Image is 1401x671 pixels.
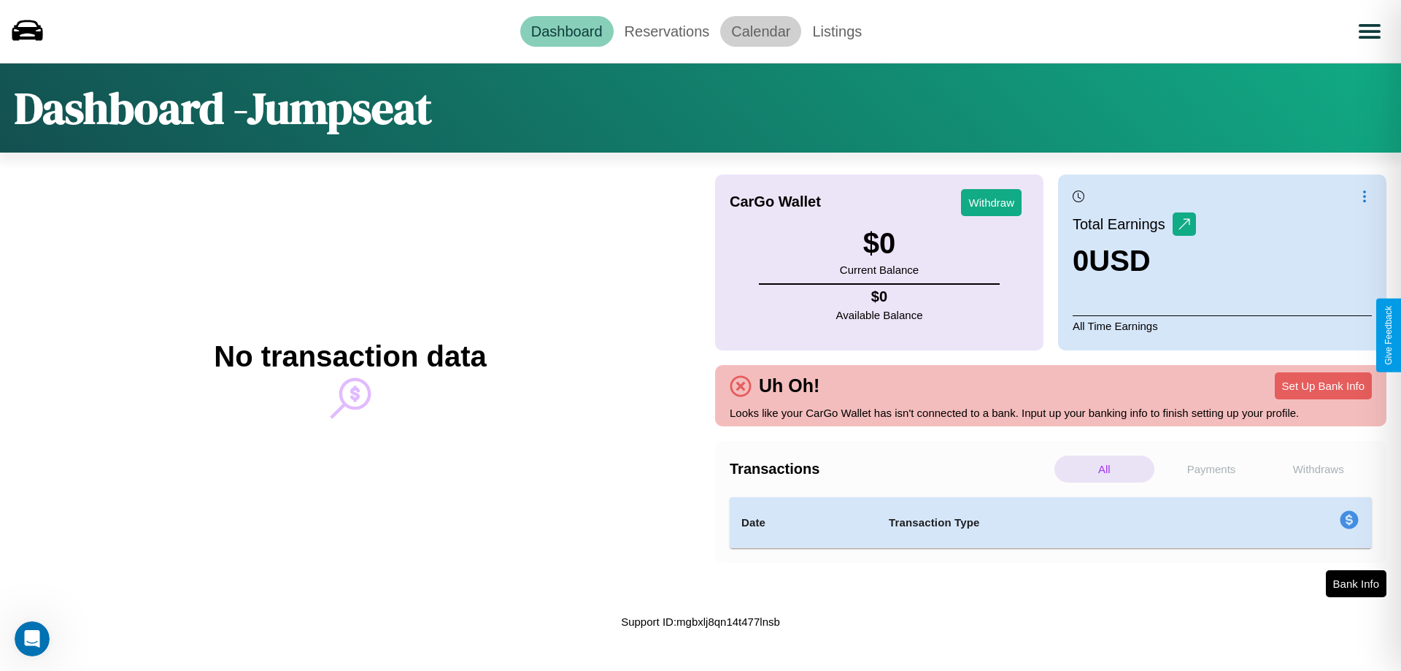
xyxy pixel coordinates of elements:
[730,497,1372,548] table: simple table
[730,193,821,210] h4: CarGo Wallet
[720,16,801,47] a: Calendar
[730,403,1372,423] p: Looks like your CarGo Wallet has isn't connected to a bank. Input up your banking info to finish ...
[614,16,721,47] a: Reservations
[1268,456,1368,483] p: Withdraws
[1326,570,1386,597] button: Bank Info
[1275,372,1372,399] button: Set Up Bank Info
[15,78,432,138] h1: Dashboard - Jumpseat
[1162,456,1262,483] p: Payments
[836,305,923,325] p: Available Balance
[214,340,486,373] h2: No transaction data
[1054,456,1154,483] p: All
[1073,315,1372,336] p: All Time Earnings
[741,514,865,532] h4: Date
[520,16,614,47] a: Dashboard
[15,621,50,656] iframe: Intercom live chat
[752,375,827,396] h4: Uh Oh!
[1073,211,1173,237] p: Total Earnings
[1349,11,1390,52] button: Open menu
[1073,245,1196,277] h3: 0 USD
[836,288,923,305] h4: $ 0
[840,260,919,280] p: Current Balance
[840,227,919,260] h3: $ 0
[730,461,1051,478] h4: Transactions
[801,16,873,47] a: Listings
[961,189,1022,216] button: Withdraw
[1383,306,1394,365] div: Give Feedback
[621,612,780,632] p: Support ID: mgbxlj8qn14t477lnsb
[889,514,1220,532] h4: Transaction Type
